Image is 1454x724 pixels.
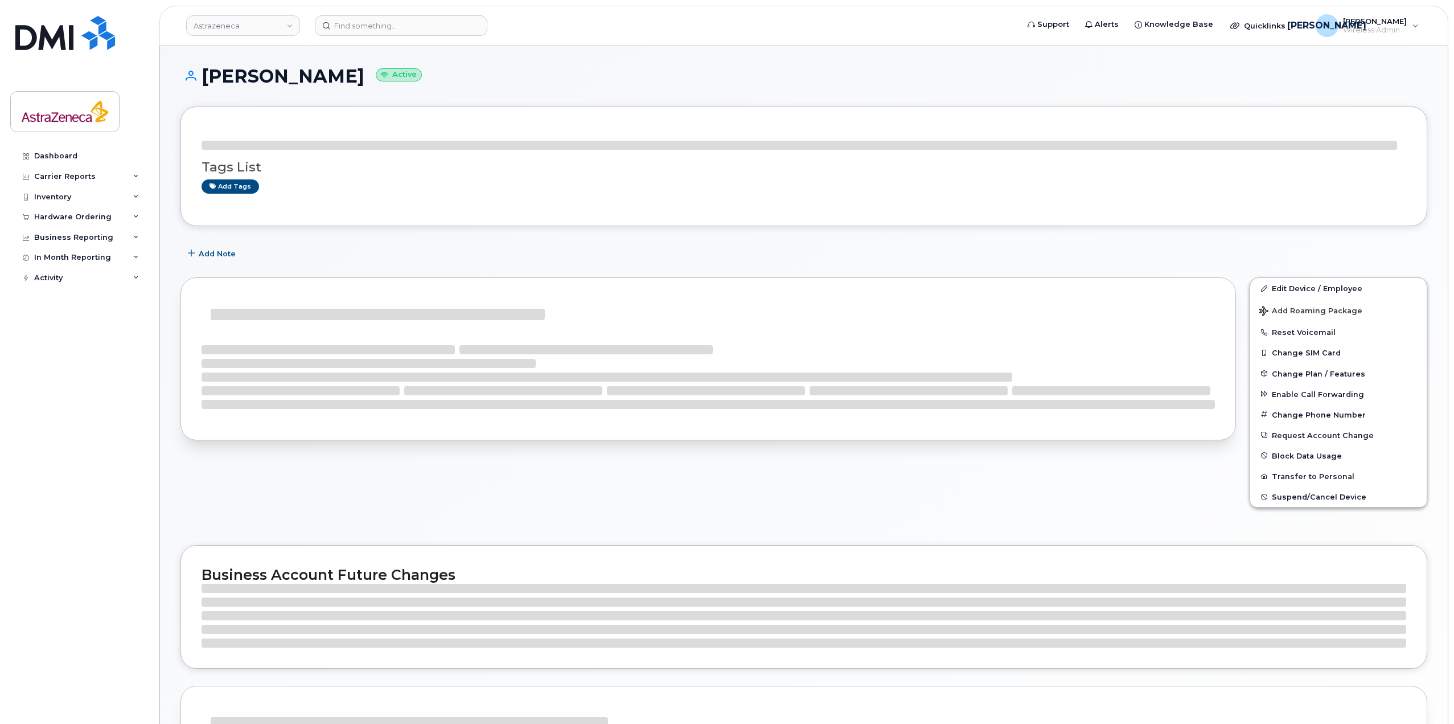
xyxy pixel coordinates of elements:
[202,179,259,194] a: Add tags
[1250,466,1427,486] button: Transfer to Personal
[202,160,1406,174] h3: Tags List
[180,243,245,264] button: Add Note
[1250,342,1427,363] button: Change SIM Card
[1250,486,1427,507] button: Suspend/Cancel Device
[1250,425,1427,445] button: Request Account Change
[199,248,236,259] span: Add Note
[1272,493,1366,501] span: Suspend/Cancel Device
[1250,404,1427,425] button: Change Phone Number
[202,566,1406,583] h2: Business Account Future Changes
[1250,298,1427,322] button: Add Roaming Package
[1250,278,1427,298] a: Edit Device / Employee
[1250,445,1427,466] button: Block Data Usage
[1272,369,1365,378] span: Change Plan / Features
[1250,384,1427,404] button: Enable Call Forwarding
[180,66,1427,86] h1: [PERSON_NAME]
[1250,322,1427,342] button: Reset Voicemail
[1259,306,1362,317] span: Add Roaming Package
[376,68,422,81] small: Active
[1272,390,1364,398] span: Enable Call Forwarding
[1250,363,1427,384] button: Change Plan / Features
